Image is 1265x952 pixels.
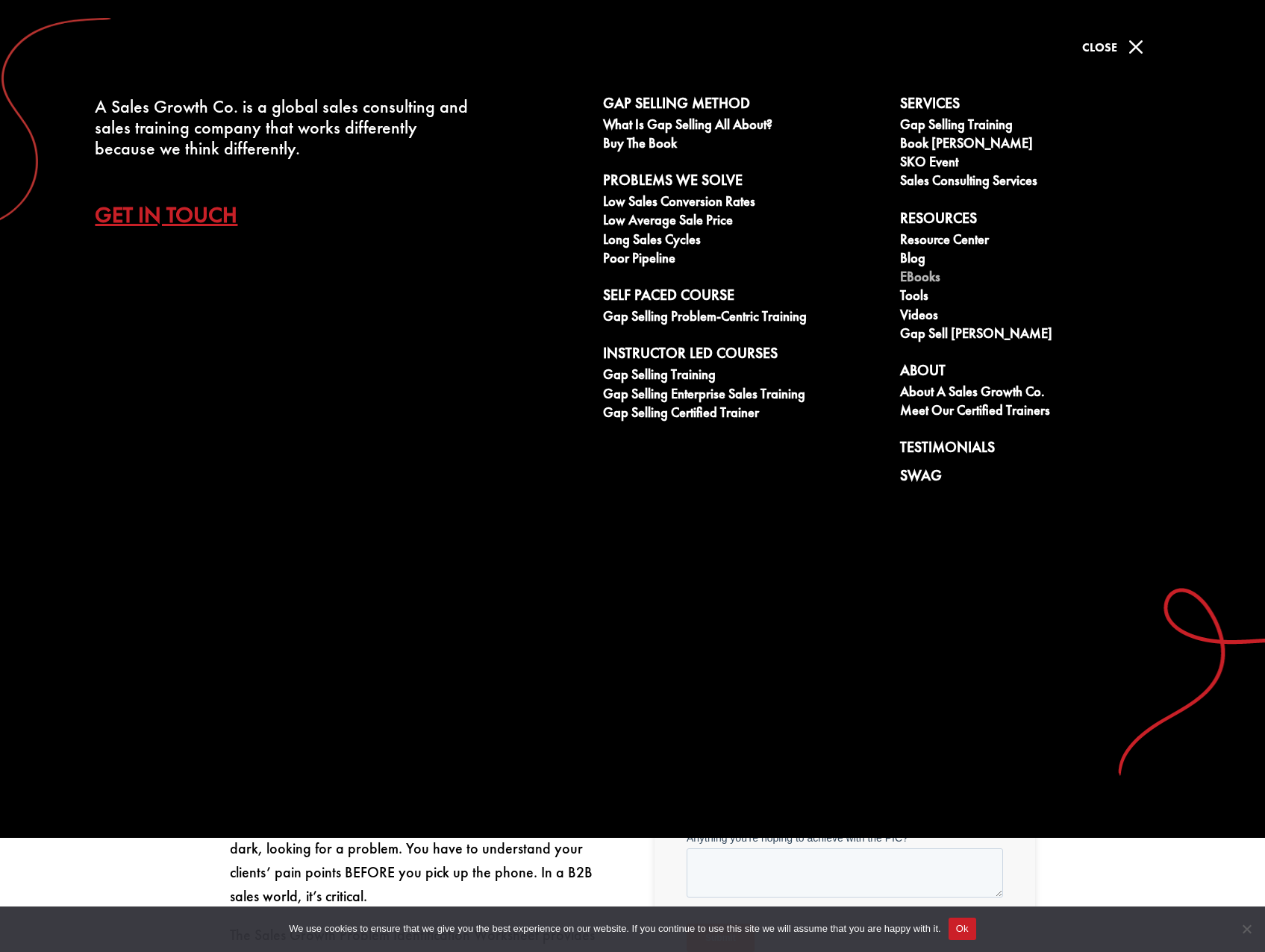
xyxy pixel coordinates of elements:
a: Gap Selling Training [603,367,884,386]
a: Videos [900,307,1181,326]
a: Services [900,95,1181,117]
a: What is Gap Selling all about? [603,117,884,136]
button: Ok [949,918,976,940]
a: Low Sales Conversion Rates [603,194,884,213]
a: Self Paced Course [603,286,884,309]
a: About [900,362,1181,384]
a: Resources [900,210,1181,232]
a: Get In Touch [95,189,260,241]
a: Book [PERSON_NAME] [900,136,1181,154]
a: Meet our Certified Trainers [900,403,1181,422]
a: Problems We Solve [603,172,884,194]
a: About A Sales Growth Co. [900,384,1181,403]
div: A Sales Growth Co. is a global sales consulting and sales training company that works differently... [95,96,469,159]
a: Sales Consulting Services [900,173,1181,192]
a: Resource Center [900,232,1181,251]
a: Gap Selling Problem-Centric Training [603,309,884,328]
p: When this happens, salespeople are left feeling around in the dark, looking for a problem. You ha... [230,812,610,923]
a: Gap Sell [PERSON_NAME] [900,326,1181,345]
a: Gap Selling Method [603,95,884,117]
span: No [1239,921,1254,936]
span: M [1121,32,1151,62]
span: We use cookies to ensure that we give you the best experience on our website. If you continue to ... [289,921,940,936]
a: Low Average Sale Price [603,213,884,231]
a: Gap Selling Enterprise Sales Training [603,386,884,405]
a: Gap Selling Certified Trainer [603,405,884,424]
a: Testimonials [900,439,1181,461]
a: SKO Event [900,154,1181,173]
a: Buy The Book [603,136,884,154]
a: Blog [900,251,1181,269]
a: eBooks [900,269,1181,288]
a: Gap Selling Training [900,117,1181,136]
a: Swag [900,467,1181,489]
a: Long Sales Cycles [603,232,884,251]
span: Close [1082,40,1117,55]
a: Tools [900,288,1181,307]
a: Poor Pipeline [603,251,884,269]
a: Instructor Led Courses [603,345,884,367]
